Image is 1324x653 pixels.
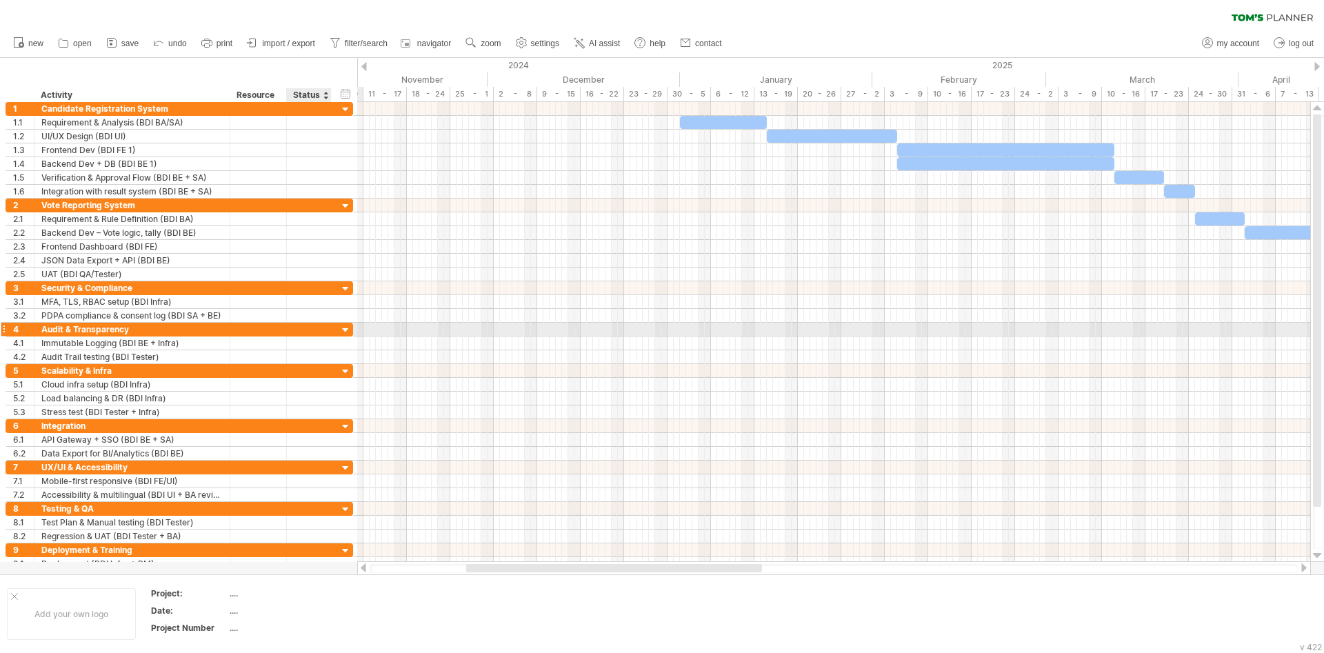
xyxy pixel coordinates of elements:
[650,39,665,48] span: help
[262,39,315,48] span: import / export
[13,419,34,432] div: 6
[41,143,223,157] div: Frontend Dev (BDI FE 1)
[326,34,392,52] a: filter/search
[570,34,624,52] a: AI assist
[41,364,223,377] div: Scalability & Infra
[1046,72,1238,87] div: March 2025
[41,130,223,143] div: UI/UX Design (BDI UI)
[1270,34,1318,52] a: log out
[103,34,143,52] a: save
[13,488,34,501] div: 7.2
[41,254,223,267] div: JSON Data Export + API (BDI BE)
[41,530,223,543] div: Regression & UAT (BDI Tester + BA)
[680,72,872,87] div: January 2025
[168,39,187,48] span: undo
[13,350,34,363] div: 4.2
[121,39,139,48] span: save
[897,143,1114,157] div: ​
[13,543,34,556] div: 9
[13,530,34,543] div: 8.2
[13,433,34,446] div: 6.1
[41,240,223,253] div: Frontend Dashboard (BDI FE)
[150,34,191,52] a: undo
[897,157,1114,170] div: ​
[13,102,34,115] div: 1
[41,157,223,170] div: Backend Dev + DB (BDI BE 1)
[13,461,34,474] div: 7
[1232,87,1276,101] div: 31 - 6
[972,87,1015,101] div: 17 - 23
[73,39,92,48] span: open
[494,87,537,101] div: 2 - 8
[1217,39,1259,48] span: my account
[13,378,34,391] div: 5.1
[928,87,972,101] div: 10 - 16
[28,39,43,48] span: new
[41,378,223,391] div: Cloud infra setup (BDI Infra)
[243,34,319,52] a: import / export
[1300,642,1322,652] div: v 422
[151,622,227,634] div: Project Number
[1015,87,1059,101] div: 24 - 2
[41,516,223,529] div: Test Plan & Manual testing (BDI Tester)
[41,323,223,336] div: Audit & Transparency
[41,433,223,446] div: API Gateway + SSO (BDI BE + SA)
[13,199,34,212] div: 2
[217,39,232,48] span: print
[481,39,501,48] span: zoom
[695,39,722,48] span: contact
[754,87,798,101] div: 13 - 19
[13,157,34,170] div: 1.4
[41,419,223,432] div: Integration
[41,474,223,488] div: Mobile-first responsive (BDI FE/UI)
[198,34,237,52] a: print
[41,488,223,501] div: Accessibility & multilingual (BDI UI + BA review)
[13,116,34,129] div: 1.1
[537,87,581,101] div: 9 - 15
[1195,212,1245,225] div: ​
[13,212,34,225] div: 2.1
[41,199,223,212] div: Vote Reporting System
[41,116,223,129] div: Requirement & Analysis (BDI BA/SA)
[13,254,34,267] div: 2.4
[798,87,841,101] div: 20 - 26
[13,240,34,253] div: 2.3
[41,447,223,460] div: Data Export for BI/Analytics (BDI BE)
[237,88,279,102] div: Resource
[512,34,563,52] a: settings
[230,587,345,599] div: ....
[13,447,34,460] div: 6.2
[711,87,754,101] div: 6 - 12
[10,34,48,52] a: new
[345,39,388,48] span: filter/search
[1145,87,1189,101] div: 17 - 23
[230,622,345,634] div: ....
[624,87,668,101] div: 23 - 29
[417,39,451,48] span: navigator
[531,39,559,48] span: settings
[13,143,34,157] div: 1.3
[13,474,34,488] div: 7.1
[462,34,505,52] a: zoom
[13,309,34,322] div: 3.2
[450,87,494,101] div: 25 - 1
[41,309,223,322] div: PDPA compliance & consent log (BDI SA + BE)
[230,605,345,616] div: ....
[13,557,34,570] div: 9.1
[1276,87,1319,101] div: 7 - 13
[767,130,897,143] div: ​
[1114,171,1164,184] div: ​
[1164,185,1195,198] div: ​
[1198,34,1263,52] a: my account
[581,87,624,101] div: 16 - 22
[13,516,34,529] div: 8.1
[41,350,223,363] div: Audit Trail testing (BDI Tester)
[668,87,711,101] div: 30 - 5
[41,268,223,281] div: UAT (BDI QA/Tester)
[13,323,34,336] div: 4
[13,405,34,419] div: 5.3
[13,268,34,281] div: 2.5
[1059,87,1102,101] div: 3 - 9
[301,72,488,87] div: November 2024
[13,226,34,239] div: 2.2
